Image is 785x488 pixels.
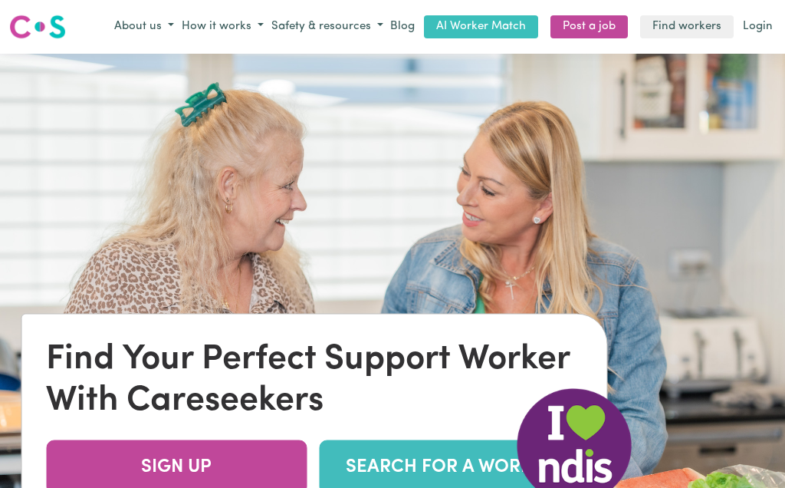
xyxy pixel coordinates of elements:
div: Find Your Perfect Support Worker With Careseekers [46,339,582,422]
a: AI Worker Match [424,15,538,39]
a: Post a job [550,15,628,39]
a: Careseekers logo [9,9,66,45]
a: Find workers [640,15,734,39]
iframe: Button to launch messaging window [724,427,773,476]
img: Careseekers logo [9,13,66,41]
button: Safety & resources [268,15,387,40]
button: How it works [178,15,268,40]
a: Login [740,15,776,39]
button: About us [110,15,178,40]
a: Blog [387,15,418,39]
